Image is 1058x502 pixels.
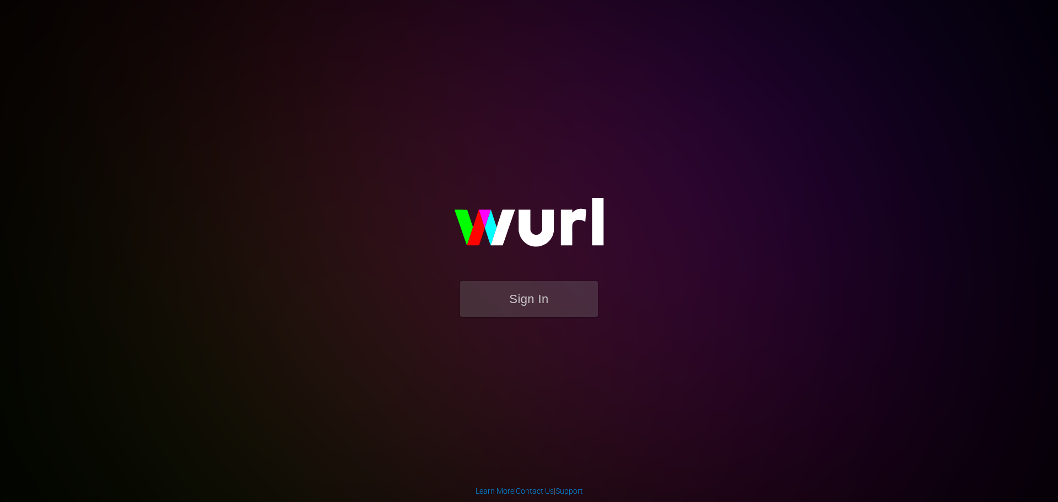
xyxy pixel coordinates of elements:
button: Sign In [460,281,598,317]
div: | | [476,485,583,496]
img: wurl-logo-on-black-223613ac3d8ba8fe6dc639794a292ebdb59501304c7dfd60c99c58986ef67473.svg [419,174,639,281]
a: Contact Us [516,487,554,495]
a: Support [555,487,583,495]
a: Learn More [476,487,514,495]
